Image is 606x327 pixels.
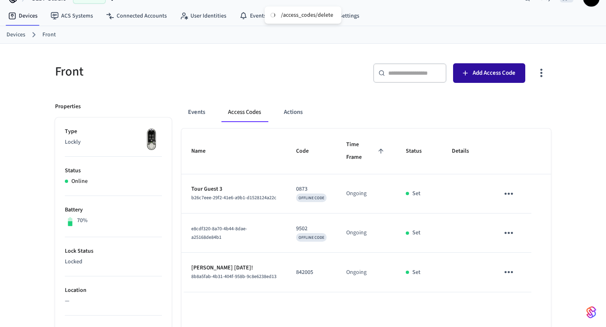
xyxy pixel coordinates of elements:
[299,195,324,201] span: OFFLINE CODE
[181,102,212,122] button: Events
[65,297,162,305] p: —
[173,9,233,23] a: User Identities
[65,127,162,136] p: Type
[586,306,596,319] img: SeamLogoGradient.69752ec5.svg
[191,273,276,280] span: 8b8a5fab-4b31-404f-958b-9c8e6238ed13
[473,68,515,78] span: Add Access Code
[181,102,551,122] div: ant example
[336,253,396,292] td: Ongoing
[7,31,25,39] a: Devices
[406,145,432,158] span: Status
[44,9,100,23] a: ACS Systems
[296,225,327,233] p: 9502
[55,63,298,80] h5: Front
[296,145,319,158] span: Code
[65,138,162,147] p: Lockly
[100,9,173,23] a: Connected Accounts
[281,11,333,19] div: /access_codes/delete
[191,185,276,194] p: Tour Guest 3
[336,174,396,214] td: Ongoing
[2,9,44,23] a: Devices
[452,145,480,158] span: Details
[191,145,216,158] span: Name
[412,268,420,277] p: Set
[65,167,162,175] p: Status
[412,189,420,198] p: Set
[336,214,396,253] td: Ongoing
[65,206,162,214] p: Battery
[296,268,327,277] p: 842005
[453,63,525,83] button: Add Access Code
[71,177,88,186] p: Online
[181,129,551,292] table: sticky table
[77,216,88,225] p: 70%
[191,194,276,201] span: b26c7eee-29f2-41e6-a9b1-d1528124a22c
[346,138,386,164] span: Time Frame
[221,102,268,122] button: Access Codes
[299,235,324,240] span: OFFLINE CODE
[55,102,81,111] p: Properties
[65,286,162,295] p: Location
[142,127,162,152] img: Lockly Vision Lock, Front
[42,31,56,39] a: Front
[65,258,162,266] p: Locked
[322,9,366,23] a: Settings
[233,9,273,23] a: Events
[296,185,327,194] p: 0873
[191,225,247,241] span: e8cdf320-8a70-4b44-8dae-a25168de84b1
[277,102,309,122] button: Actions
[65,247,162,256] p: Lock Status
[412,229,420,237] p: Set
[191,264,276,272] p: [PERSON_NAME] [DATE]!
